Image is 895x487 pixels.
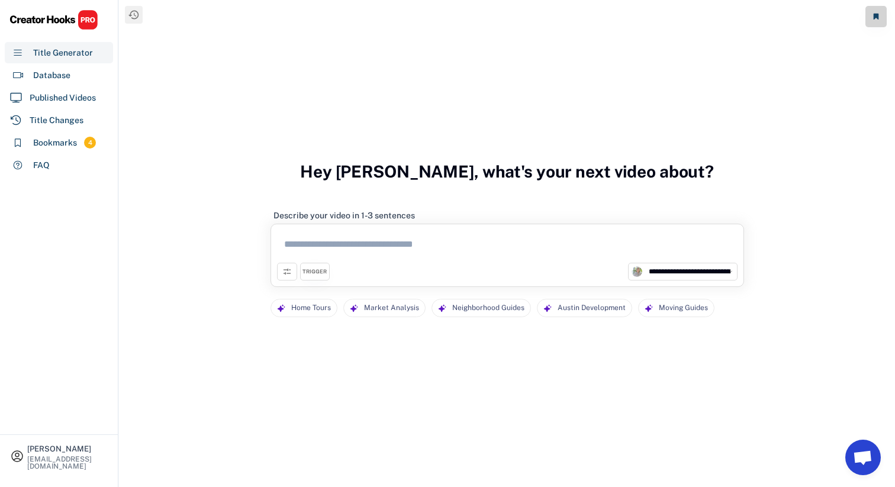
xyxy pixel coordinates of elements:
[84,138,96,148] div: 4
[302,268,327,276] div: TRIGGER
[33,47,93,59] div: Title Generator
[27,445,108,453] div: [PERSON_NAME]
[452,299,524,317] div: Neighborhood Guides
[659,299,708,317] div: Moving Guides
[30,114,83,127] div: Title Changes
[273,210,415,221] div: Describe your video in 1-3 sentences
[300,149,714,194] h3: Hey [PERSON_NAME], what's your next video about?
[632,266,642,277] img: channels4_profile.jpg
[291,299,331,317] div: Home Tours
[33,159,50,172] div: FAQ
[33,137,77,149] div: Bookmarks
[27,456,108,470] div: [EMAIL_ADDRESS][DOMAIN_NAME]
[364,299,419,317] div: Market Analysis
[845,440,881,475] a: Open chat
[30,92,96,104] div: Published Videos
[33,69,70,82] div: Database
[558,299,626,317] div: Austin Development
[9,9,98,30] img: CHPRO%20Logo.svg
